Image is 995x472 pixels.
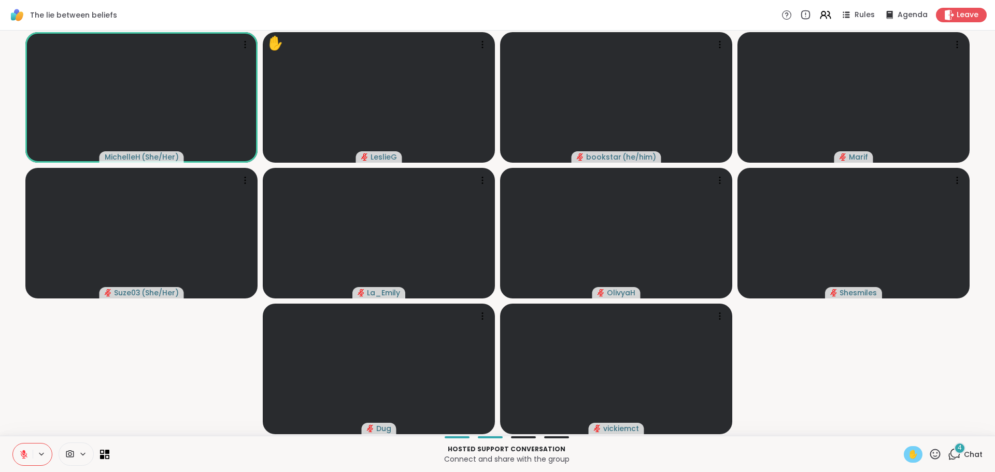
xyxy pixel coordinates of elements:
[840,288,877,298] span: Shesmiles
[849,152,868,162] span: Marif
[116,445,898,454] p: Hosted support conversation
[358,289,365,296] span: audio-muted
[586,152,621,162] span: bookstar
[8,6,26,24] img: ShareWell Logomark
[855,10,875,20] span: Rules
[371,152,397,162] span: LeslieG
[116,454,898,464] p: Connect and share with the group
[830,289,837,296] span: audio-muted
[908,448,918,461] span: ✋
[30,10,117,20] span: The lie between beliefs
[141,152,179,162] span: ( She/Her )
[598,289,605,296] span: audio-muted
[622,152,656,162] span: ( he/him )
[964,449,983,460] span: Chat
[603,423,639,434] span: vickiemct
[958,444,962,452] span: 4
[105,289,112,296] span: audio-muted
[105,152,140,162] span: MichelleH
[957,10,978,20] span: Leave
[267,33,283,53] div: ✋
[594,425,601,432] span: audio-muted
[367,425,374,432] span: audio-muted
[577,153,584,161] span: audio-muted
[607,288,635,298] span: OlivyaH
[141,288,179,298] span: ( She/Her )
[361,153,368,161] span: audio-muted
[367,288,400,298] span: La_Emily
[840,153,847,161] span: audio-muted
[898,10,928,20] span: Agenda
[114,288,140,298] span: Suze03
[376,423,391,434] span: Dug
